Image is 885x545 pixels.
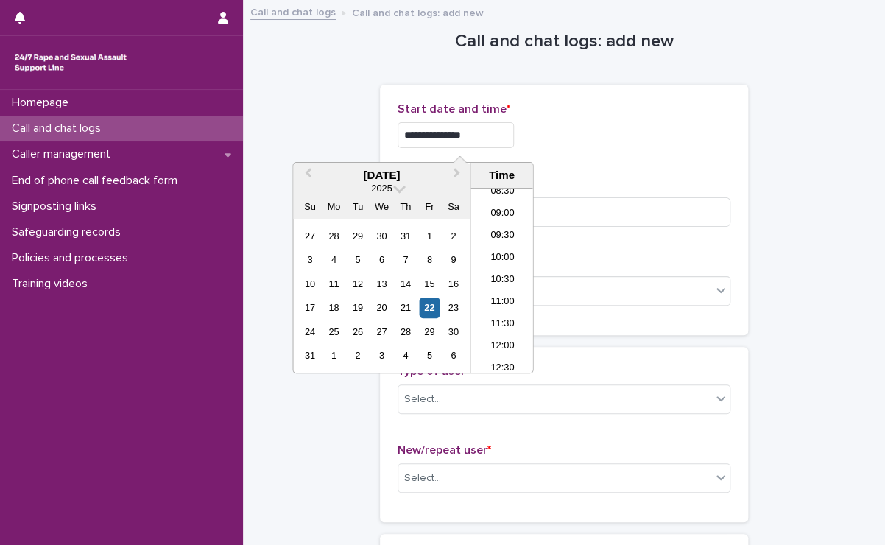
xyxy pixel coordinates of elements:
li: 11:00 [470,292,533,314]
div: [DATE] [293,169,470,182]
div: Choose Tuesday, August 19th, 2025 [348,298,367,317]
p: Safeguarding records [6,225,133,239]
div: Select... [404,471,441,486]
div: Tu [348,197,367,217]
li: 12:00 [470,336,533,358]
div: Choose Thursday, July 31st, 2025 [395,226,415,246]
li: 11:30 [470,314,533,336]
div: Th [395,197,415,217]
button: Previous Month [295,164,318,188]
a: Call and chat logs [250,3,336,20]
div: Choose Sunday, August 17th, 2025 [300,298,320,317]
img: rhQMoQhaT3yELyF149Cw [12,48,130,77]
p: Policies and processes [6,251,140,265]
div: Choose Monday, August 4th, 2025 [324,250,344,270]
span: New/repeat user [398,444,491,456]
p: Call and chat logs: add new [352,4,484,20]
div: Choose Friday, August 8th, 2025 [420,250,440,270]
div: Choose Friday, August 22nd, 2025 [420,298,440,317]
li: 09:00 [470,203,533,225]
li: 08:30 [470,181,533,203]
p: Caller management [6,147,122,161]
div: Choose Sunday, July 27th, 2025 [300,226,320,246]
div: month 2025-08 [298,224,465,368]
div: Choose Tuesday, August 12th, 2025 [348,274,367,294]
li: 10:00 [470,247,533,270]
div: Choose Wednesday, July 30th, 2025 [372,226,392,246]
div: Choose Monday, September 1st, 2025 [324,345,344,365]
div: Choose Saturday, August 23rd, 2025 [443,298,463,317]
div: Choose Sunday, August 3rd, 2025 [300,250,320,270]
p: Training videos [6,277,99,291]
div: Choose Wednesday, August 13th, 2025 [372,274,392,294]
div: Choose Saturday, August 9th, 2025 [443,250,463,270]
div: Choose Thursday, August 14th, 2025 [395,274,415,294]
p: Signposting links [6,200,108,214]
div: Choose Friday, September 5th, 2025 [420,345,440,365]
div: Choose Sunday, August 10th, 2025 [300,274,320,294]
div: Choose Sunday, August 31st, 2025 [300,345,320,365]
div: Choose Monday, July 28th, 2025 [324,226,344,246]
div: Choose Saturday, September 6th, 2025 [443,345,463,365]
div: Choose Wednesday, August 6th, 2025 [372,250,392,270]
li: 10:30 [470,270,533,292]
li: 12:30 [470,358,533,380]
div: We [372,197,392,217]
div: Choose Thursday, August 28th, 2025 [395,322,415,342]
div: Choose Saturday, August 30th, 2025 [443,322,463,342]
div: Choose Thursday, August 7th, 2025 [395,250,415,270]
div: Choose Saturday, August 2nd, 2025 [443,226,463,246]
div: Choose Thursday, September 4th, 2025 [395,345,415,365]
span: Type of user [398,365,469,377]
div: Choose Thursday, August 21st, 2025 [395,298,415,317]
div: Choose Tuesday, August 5th, 2025 [348,250,367,270]
div: Choose Friday, August 15th, 2025 [420,274,440,294]
div: Mo [324,197,344,217]
p: Call and chat logs [6,122,113,136]
div: Choose Sunday, August 24th, 2025 [300,322,320,342]
div: Choose Tuesday, July 29th, 2025 [348,226,367,246]
h1: Call and chat logs: add new [380,31,748,52]
div: Time [474,169,529,182]
div: Fr [420,197,440,217]
p: Homepage [6,96,80,110]
div: Choose Friday, August 1st, 2025 [420,226,440,246]
div: Choose Wednesday, August 20th, 2025 [372,298,392,317]
span: 2025 [371,183,392,194]
div: Choose Monday, August 11th, 2025 [324,274,344,294]
div: Choose Saturday, August 16th, 2025 [443,274,463,294]
div: Choose Tuesday, August 26th, 2025 [348,322,367,342]
div: Choose Tuesday, September 2nd, 2025 [348,345,367,365]
div: Choose Monday, August 25th, 2025 [324,322,344,342]
button: Next Month [446,164,470,188]
div: Sa [443,197,463,217]
span: Start date and time [398,103,510,115]
div: Choose Wednesday, August 27th, 2025 [372,322,392,342]
div: Choose Friday, August 29th, 2025 [420,322,440,342]
div: Su [300,197,320,217]
li: 09:30 [470,225,533,247]
div: Choose Monday, August 18th, 2025 [324,298,344,317]
div: Choose Wednesday, September 3rd, 2025 [372,345,392,365]
p: End of phone call feedback form [6,174,189,188]
div: Select... [404,392,441,407]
